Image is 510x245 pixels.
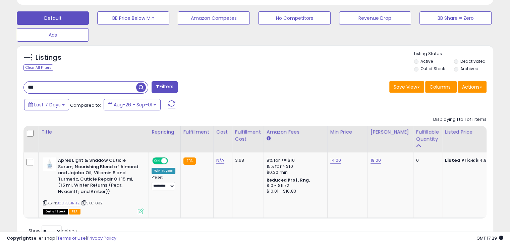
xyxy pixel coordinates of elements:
span: All listings that are currently out of stock and unavailable for purchase on Amazon [43,209,68,214]
div: Title [41,129,146,136]
b: Reduced Prof. Rng. [267,177,310,183]
div: Displaying 1 to 1 of 1 items [433,116,487,123]
label: Archived [460,66,478,71]
div: 8% for <= $10 [267,157,322,163]
button: Last 7 Days [24,99,69,110]
button: Aug-26 - Sep-01 [104,99,161,110]
span: ON [153,158,161,164]
div: Min Price [330,129,365,136]
div: Fulfillment [183,129,211,136]
a: 19.00 [371,157,381,164]
button: BB Price Below Min [97,11,169,25]
div: Repricing [152,129,178,136]
div: Fulfillable Quantity [416,129,439,143]
button: Ads [17,28,89,42]
span: OFF [167,158,178,164]
label: Deactivated [460,58,485,64]
strong: Copyright [7,235,31,241]
button: BB Share = Zero [419,11,492,25]
div: [PERSON_NAME] [371,129,410,136]
div: 3.68 [235,157,259,163]
button: Amazon Competes [178,11,250,25]
div: Win BuyBox [152,168,175,174]
button: No Competitors [258,11,330,25]
span: Last 7 Days [34,101,61,108]
b: Listed Price: [445,157,475,163]
button: Actions [458,81,487,93]
div: seller snap | | [7,235,116,242]
small: Amazon Fees. [267,136,271,142]
a: B0DP3JJRHZ [57,200,80,206]
span: Columns [430,84,451,90]
div: Clear All Filters [23,64,53,71]
span: Compared to: [70,102,101,108]
span: 2025-09-9 17:29 GMT [476,235,503,241]
div: 15% for > $10 [267,163,322,169]
label: Active [420,58,433,64]
button: Columns [425,81,457,93]
h5: Listings [36,53,61,62]
div: $10 - $11.72 [267,183,322,189]
div: 0 [416,157,437,163]
button: Revenue Drop [339,11,411,25]
div: Cost [216,129,229,136]
span: Show: entries [29,228,77,234]
div: Listed Price [445,129,503,136]
p: Listing States: [414,51,493,57]
button: Save View [389,81,424,93]
button: Default [17,11,89,25]
button: Filters [152,81,178,93]
b: Apres Light & Shadow Cuticle Serum, Nourishing Blend of Almond and Jojoba Oil, Vitamin B and Turm... [58,157,139,196]
div: $10.01 - $10.83 [267,189,322,194]
a: Privacy Policy [87,235,116,241]
div: $14.98 [445,157,501,163]
div: Amazon Fees [267,129,325,136]
span: FBA [69,209,80,214]
div: Fulfillment Cost [235,129,261,143]
div: $0.30 min [267,169,322,176]
a: N/A [216,157,224,164]
label: Out of Stock [420,66,445,71]
a: 14.00 [330,157,341,164]
a: Terms of Use [57,235,86,241]
div: ASIN: [43,157,144,213]
span: Aug-26 - Sep-01 [114,101,152,108]
small: FBA [183,157,196,165]
div: Preset: [152,175,175,190]
img: 213pCGcsOSL._SL40_.jpg [43,157,56,171]
span: | SKU: 832 [81,200,103,206]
